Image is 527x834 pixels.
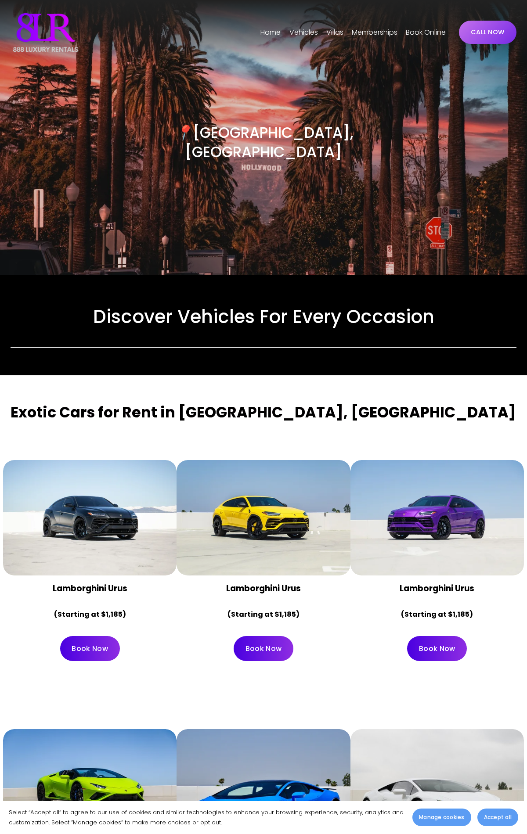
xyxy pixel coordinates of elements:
a: Book Now [234,636,293,661]
p: Select “Accept all” to agree to our use of cookies and similar technologies to enhance your brows... [9,807,404,828]
a: Memberships [352,25,397,40]
strong: Lamborghini Urus [226,582,301,594]
strong: (Starting at $1,185) [54,609,126,619]
a: CALL NOW [459,21,516,44]
a: Book Online [406,25,446,40]
strong: Exotic Cars for Rent in [GEOGRAPHIC_DATA], [GEOGRAPHIC_DATA] [11,402,516,423]
button: Accept all [477,809,518,826]
a: Book Now [407,636,467,661]
a: Home [260,25,281,40]
h2: Discover Vehicles For Every Occasion [11,305,516,329]
button: Manage cookies [412,809,471,826]
strong: (Starting at $1,185) [401,609,473,619]
strong: (Starting at $1,185) [227,609,300,619]
span: Manage cookies [419,813,464,821]
a: Book Now [60,636,120,661]
strong: Lamborghini Urus [53,582,127,594]
a: folder dropdown [289,25,318,40]
h3: [GEOGRAPHIC_DATA], [GEOGRAPHIC_DATA] [137,123,390,162]
a: folder dropdown [326,25,343,40]
em: 📍 [174,122,193,143]
strong: Lamborghini Urus [400,582,474,594]
img: Luxury Car &amp; Home Rentals For Every Occasion [11,11,81,54]
span: Vehicles [289,26,318,39]
span: Accept all [484,813,512,821]
span: Villas [326,26,343,39]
